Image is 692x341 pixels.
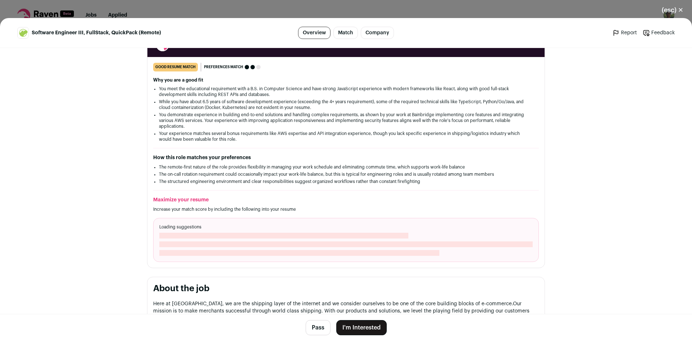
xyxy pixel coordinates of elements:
[159,131,533,142] li: Your experience matches several bonus requirements like AWS expertise and API integration experie...
[159,99,533,110] li: While you have about 6.5 years of software development experience (exceeding the 4+ years require...
[18,27,28,38] img: 397eb2297273b722d93fea1d7f23a82347ce390595fec85f784b92867b9216df.jpg
[653,2,692,18] button: Close modal
[643,29,675,36] a: Feedback
[159,179,533,184] li: The structured engineering environment and clear responsibilities suggest organized workflows rat...
[153,63,198,71] div: good resume match
[153,77,539,83] h2: Why you are a good fit
[159,86,533,97] li: You meet the educational requirement with a B.S. in Computer Science and have strong JavaScript e...
[159,112,533,129] li: You demonstrate experience in building end-to-end solutions and handling complex requirements, as...
[153,283,539,294] h2: About the job
[153,196,539,204] h2: Maximize your resume
[153,206,539,212] p: Increase your match score by including the following into your resume
[159,171,533,177] li: The on-call rotation requirement could occasionally impact your work-life balance, but this is ty...
[32,29,161,36] span: Software Engineer III, FullStack, QuickPack (Remote)
[361,27,394,39] a: Company
[336,320,387,335] button: I'm Interested
[298,27,331,39] a: Overview
[153,154,539,161] h2: How this role matches your preferences
[159,164,533,170] li: The remote-first nature of the role provides flexibility in managing your work schedule and elimi...
[153,300,539,336] p: Here at [GEOGRAPHIC_DATA], we are the shipping layer of the internet and we consider ourselves to...
[306,320,331,335] button: Pass
[204,64,243,71] span: Preferences match
[612,29,637,36] a: Report
[153,218,539,262] div: Loading suggestions
[333,27,358,39] a: Match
